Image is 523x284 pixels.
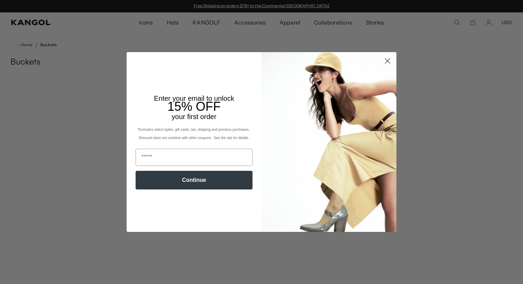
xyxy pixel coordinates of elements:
[136,149,253,166] input: Email
[172,113,216,120] span: your first order
[154,95,234,102] span: Enter your email to unlock
[138,128,250,140] span: *Excludes select styles, gift cards, tax, shipping and previous purchases. Discount does not comb...
[136,171,253,189] button: Continue
[261,52,396,232] img: 93be19ad-e773-4382-80b9-c9d740c9197f.jpeg
[167,99,221,114] span: 15% OFF
[382,55,394,67] button: Close dialog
